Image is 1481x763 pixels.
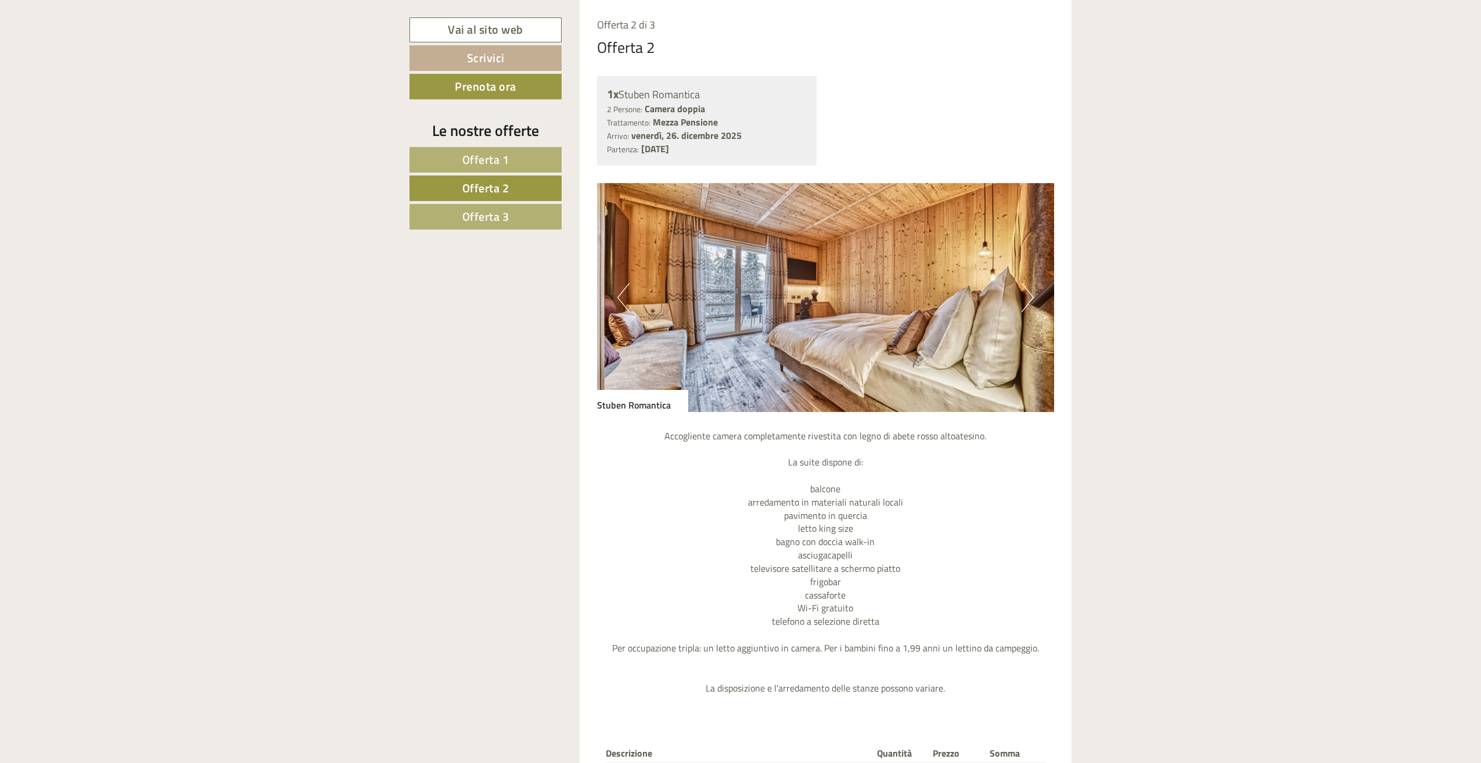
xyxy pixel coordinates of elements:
div: Stuben Romantica [607,86,807,103]
a: Vai al sito web [409,17,562,42]
small: Trattamento: [607,117,650,128]
small: Partenza: [607,144,639,155]
b: Mezza Pensione [653,115,718,129]
b: 1x [607,85,619,103]
button: Next [1022,283,1034,312]
th: Descrizione [606,744,872,762]
a: Scrivici [409,45,562,71]
small: Arrivo: [607,130,629,142]
b: venerdì, 26. dicembre 2025 [631,128,742,142]
span: Offerta 2 di 3 [597,17,655,33]
div: Le nostre offerte [409,120,562,141]
img: image [597,183,1055,412]
th: Quantità [872,744,928,762]
p: Accogliente camera completamente rivestita con legno di abete rosso altoatesino. La suite dispone... [597,429,1055,695]
div: Offerta 2 [597,37,655,58]
small: 2 Persone: [607,103,642,115]
a: Prenota ora [409,74,562,99]
span: Offerta 2 [462,179,509,197]
b: [DATE] [641,142,669,156]
div: Stuben Romantica [597,390,688,412]
span: Offerta 3 [462,207,509,225]
th: Prezzo [928,744,986,762]
th: Somma [985,744,1045,762]
b: Camera doppia [645,102,705,116]
span: Offerta 1 [462,151,509,169]
button: Previous [617,283,630,312]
